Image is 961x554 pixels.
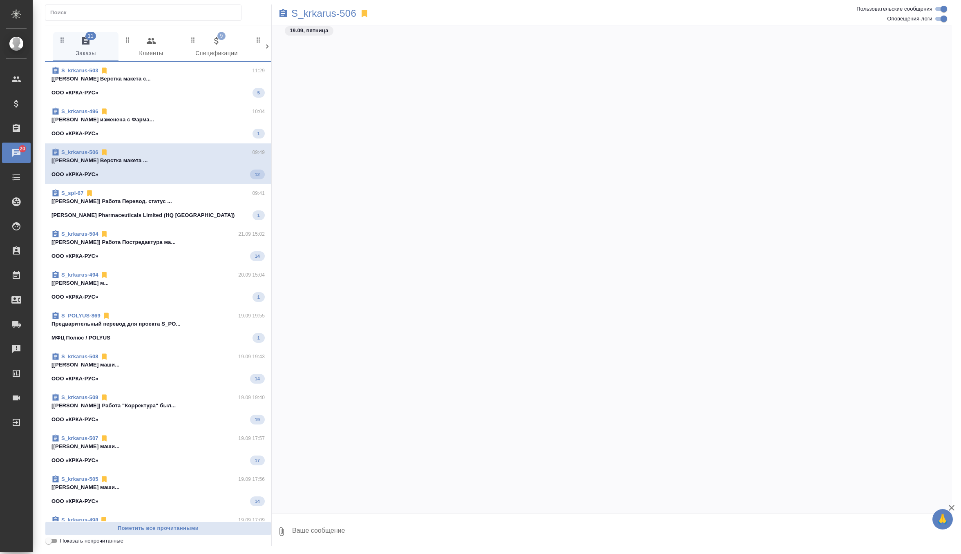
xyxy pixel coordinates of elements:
[102,312,110,320] svg: Отписаться
[61,149,98,155] a: S_krkarus-506
[252,148,265,156] p: 09:49
[100,353,108,361] svg: Отписаться
[51,116,265,124] p: [[PERSON_NAME] изменена с Фарма...
[45,511,271,550] div: S_krkarus-49819.09 17:09забрала, спасибо)ООО «КРКА-РУС»
[51,456,98,465] p: ООО «КРКА-РУС»
[61,67,98,74] a: S_krkarus-503
[61,435,98,441] a: S_krkarus-507
[61,353,98,360] a: S_krkarus-508
[51,252,98,260] p: ООО «КРКА-РУС»
[238,353,265,361] p: 19.09 19:43
[15,145,30,153] span: 20
[51,320,265,328] p: Предварительный перевод для проекта S_PO...
[61,313,101,319] a: S_POLYUS-869
[932,509,953,529] button: 🙏
[60,537,123,545] span: Показать непрочитанные
[100,67,108,75] svg: Отписаться
[61,517,98,523] a: S_krkarus-498
[61,190,84,196] a: S_spl-67
[49,524,267,533] span: Пометить все прочитанными
[61,476,98,482] a: S_krkarus-505
[45,225,271,266] div: S_krkarus-50421.09 15:02[[PERSON_NAME]] Работа Постредактура ма...ООО «КРКА-РУС»14
[253,334,265,342] span: 1
[238,475,265,483] p: 19.09 17:56
[51,442,265,451] p: [[PERSON_NAME] маши...
[61,231,98,237] a: S_krkarus-504
[100,516,108,524] svg: Отписаться
[936,511,950,528] span: 🙏
[238,434,265,442] p: 19.09 17:57
[250,375,265,383] span: 14
[51,334,110,342] p: МФЦ Полюс / POLYUS
[85,189,94,197] svg: Отписаться
[254,36,310,58] span: Входящие
[61,108,98,114] a: S_krkarus-496
[51,483,265,491] p: [[PERSON_NAME] маши...
[51,156,265,165] p: [[PERSON_NAME] Верстка макета ...
[51,211,235,219] p: [PERSON_NAME] Pharmaceuticals Limited (HQ [GEOGRAPHIC_DATA])
[252,107,265,116] p: 10:04
[100,271,108,279] svg: Отписаться
[250,497,265,505] span: 14
[85,32,96,40] span: 11
[51,89,98,97] p: ООО «КРКА-РУС»
[253,89,265,97] span: 5
[58,36,66,44] svg: Зажми и перетащи, чтобы поменять порядок вкладок
[51,238,265,246] p: [[PERSON_NAME]] Работа Постредактура ма...
[100,230,108,238] svg: Отписаться
[255,36,262,44] svg: Зажми и перетащи, чтобы поменять порядок вкладок
[189,36,197,44] svg: Зажми и перетащи, чтобы поменять порядок вкладок
[51,415,98,424] p: ООО «КРКА-РУС»
[100,107,108,116] svg: Отписаться
[45,184,271,225] div: S_spl-6709:41[[PERSON_NAME]] Работа Перевод. статус ...[PERSON_NAME] Pharmaceuticals Limited (HQ ...
[856,5,932,13] span: Пользовательские сообщения
[45,348,271,389] div: S_krkarus-50819.09 19:43[[PERSON_NAME] маши...ООО «КРКА-РУС»14
[217,32,226,40] span: 9
[100,393,108,402] svg: Отписаться
[250,415,265,424] span: 19
[100,148,108,156] svg: Отписаться
[51,402,265,410] p: [[PERSON_NAME]] Работа "Корректура" был...
[291,9,356,18] a: S_krkarus-506
[51,497,98,505] p: ООО «КРКА-РУС»
[238,230,265,238] p: 21.09 15:02
[61,272,98,278] a: S_krkarus-494
[238,271,265,279] p: 20.09 15:04
[45,389,271,429] div: S_krkarus-50919.09 19:40[[PERSON_NAME]] Работа "Корректура" был...ООО «КРКА-РУС»19
[58,36,114,58] span: Заказы
[61,394,98,400] a: S_krkarus-509
[51,130,98,138] p: ООО «КРКА-РУС»
[253,211,265,219] span: 1
[51,293,98,301] p: ООО «КРКА-РУС»
[238,312,265,320] p: 19.09 19:55
[45,470,271,511] div: S_krkarus-50519.09 17:56[[PERSON_NAME] маши...ООО «КРКА-РУС»14
[238,393,265,402] p: 19.09 19:40
[100,434,108,442] svg: Отписаться
[252,67,265,75] p: 11:29
[51,75,265,83] p: [[PERSON_NAME] Верстка макета с...
[252,189,265,197] p: 09:41
[51,361,265,369] p: [[PERSON_NAME] маши...
[100,475,108,483] svg: Отписаться
[290,27,329,35] p: 19.09, пятница
[123,36,179,58] span: Клиенты
[250,170,265,179] span: 12
[51,279,265,287] p: [[PERSON_NAME] м...
[189,36,244,58] span: Спецификации
[253,130,265,138] span: 1
[50,7,241,18] input: Поиск
[250,252,265,260] span: 14
[253,293,265,301] span: 1
[51,197,265,206] p: [[PERSON_NAME]] Работа Перевод. статус ...
[45,429,271,470] div: S_krkarus-50719.09 17:57[[PERSON_NAME] маши...ООО «КРКА-РУС»17
[45,307,271,348] div: S_POLYUS-86919.09 19:55Предварительный перевод для проекта S_PO...МФЦ Полюс / POLYUS1
[51,170,98,179] p: ООО «КРКА-РУС»
[45,521,271,536] button: Пометить все прочитанными
[45,62,271,103] div: S_krkarus-50311:29[[PERSON_NAME] Верстка макета с...ООО «КРКА-РУС»5
[45,143,271,184] div: S_krkarus-50609:49[[PERSON_NAME] Верстка макета ...ООО «КРКА-РУС»12
[45,103,271,143] div: S_krkarus-49610:04[[PERSON_NAME] изменена с Фарма...ООО «КРКА-РУС»1
[51,375,98,383] p: ООО «КРКА-РУС»
[887,15,932,23] span: Оповещения-логи
[45,266,271,307] div: S_krkarus-49420.09 15:04[[PERSON_NAME] м...ООО «КРКА-РУС»1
